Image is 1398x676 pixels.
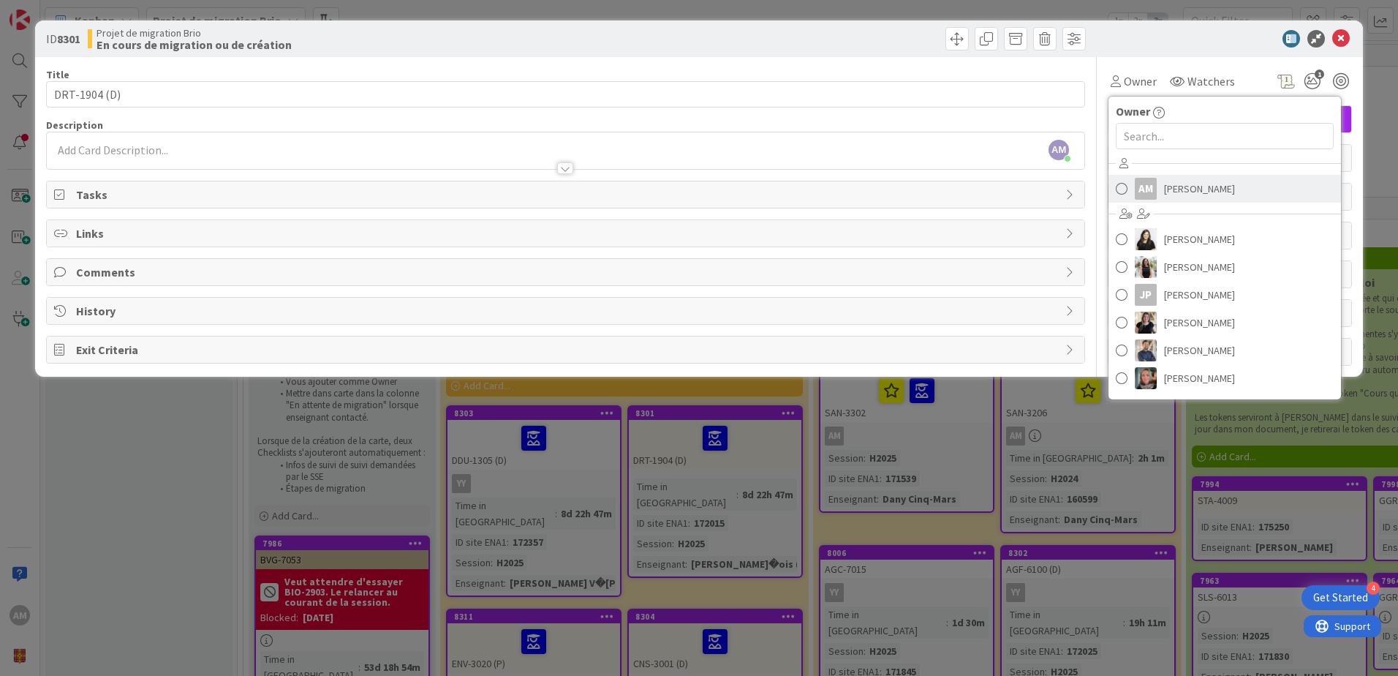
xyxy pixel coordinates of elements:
[1367,582,1380,595] div: 4
[1164,312,1235,334] span: [PERSON_NAME]
[1164,339,1235,361] span: [PERSON_NAME]
[1135,256,1157,278] img: GC
[1301,585,1380,610] div: Open Get Started checklist, remaining modules: 4
[1187,72,1235,90] span: Watchers
[1108,175,1341,203] a: AM[PERSON_NAME]
[46,30,80,48] span: ID
[76,225,1058,242] span: Links
[1135,339,1157,361] img: MW
[1135,228,1157,250] img: GB
[97,27,292,39] span: Projet de migration Brio
[1315,70,1324,79] span: 1
[1124,72,1157,90] span: Owner
[76,341,1058,358] span: Exit Criteria
[1164,284,1235,306] span: [PERSON_NAME]
[76,186,1058,203] span: Tasks
[1135,312,1157,334] img: MB
[1164,256,1235,278] span: [PERSON_NAME]
[1135,284,1157,306] div: JP
[31,2,67,20] span: Support
[1108,253,1341,281] a: GC[PERSON_NAME]
[1108,309,1341,337] a: MB[PERSON_NAME]
[1048,140,1069,160] span: AM
[1164,367,1235,389] span: [PERSON_NAME]
[1135,178,1157,200] div: AM
[76,302,1058,320] span: History
[1116,102,1150,120] span: Owner
[46,68,69,81] label: Title
[1108,225,1341,253] a: GB[PERSON_NAME]
[1108,392,1341,420] a: SV[PERSON_NAME]
[1108,337,1341,364] a: MW[PERSON_NAME]
[76,263,1058,281] span: Comments
[1108,364,1341,392] a: SP[PERSON_NAME]
[1313,590,1368,605] div: Get Started
[46,81,1085,108] input: type card name here...
[97,39,292,50] b: En cours de migration ou de création
[57,31,80,46] b: 8301
[1164,178,1235,200] span: [PERSON_NAME]
[1116,123,1334,149] input: Search...
[1108,281,1341,309] a: JP[PERSON_NAME]
[46,119,103,132] span: Description
[1164,228,1235,250] span: [PERSON_NAME]
[1135,367,1157,389] img: SP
